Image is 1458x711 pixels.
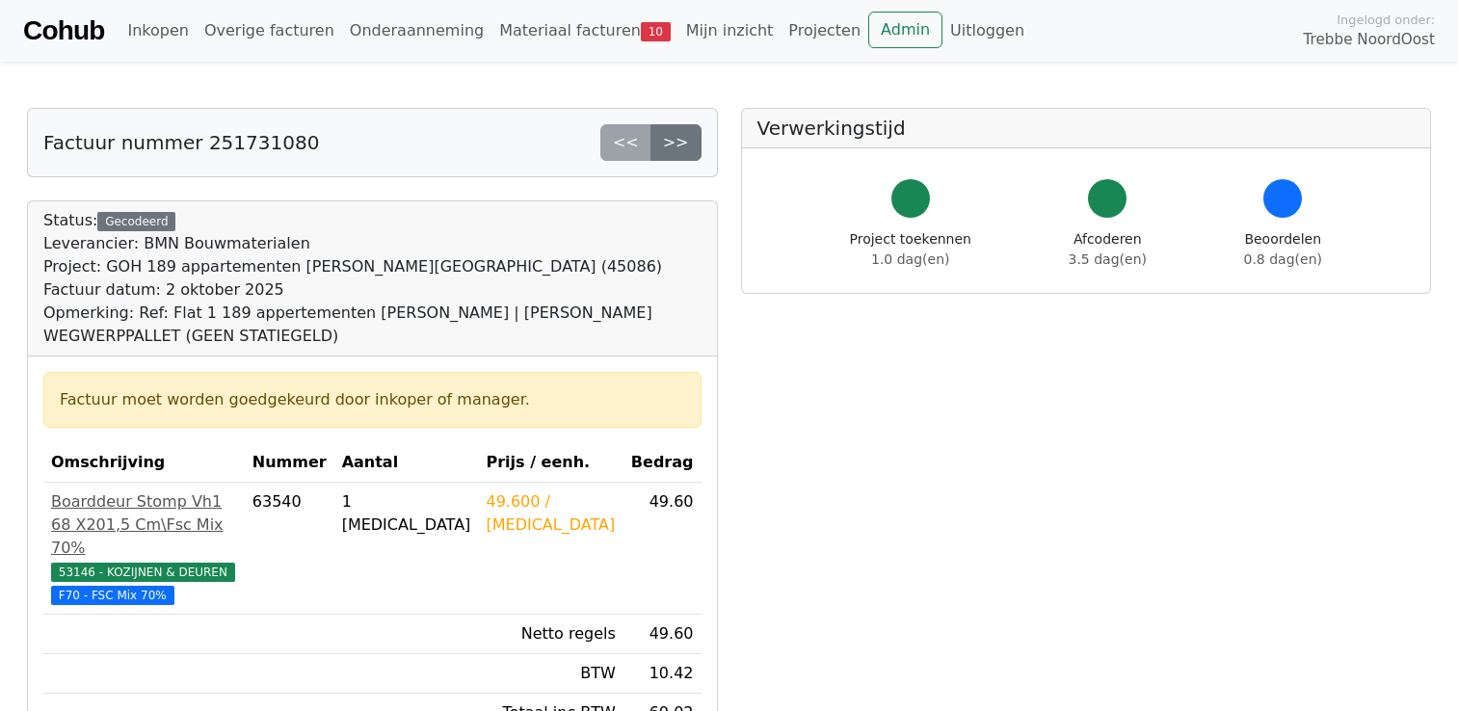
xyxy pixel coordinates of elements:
[478,654,623,694] td: BTW
[23,8,104,54] a: Cohub
[1244,251,1322,267] span: 0.8 dag(en)
[43,209,702,348] div: Status:
[342,490,471,537] div: 1 [MEDICAL_DATA]
[623,654,702,694] td: 10.42
[51,490,237,560] div: Boarddeur Stomp Vh1 68 X201,5 Cm\Fsc Mix 70%
[1069,229,1147,270] div: Afcoderen
[43,232,702,255] div: Leverancier: BMN Bouwmaterialen
[678,12,782,50] a: Mijn inzicht
[51,586,174,605] span: F70 - FSC Mix 70%
[478,615,623,654] td: Netto regels
[623,483,702,615] td: 49.60
[43,131,319,154] h5: Factuur nummer 251731080
[491,12,678,50] a: Materiaal facturen10
[43,278,702,302] div: Factuur datum: 2 oktober 2025
[334,443,479,483] th: Aantal
[97,212,175,231] div: Gecodeerd
[1304,29,1435,51] span: Trebbe NoordOost
[1069,251,1147,267] span: 3.5 dag(en)
[623,443,702,483] th: Bedrag
[486,490,615,537] div: 49.600 / [MEDICAL_DATA]
[119,12,196,50] a: Inkopen
[60,388,685,411] div: Factuur moet worden goedgekeurd door inkoper of manager.
[43,302,702,348] div: Opmerking: Ref: Flat 1 189 appertementen [PERSON_NAME] | [PERSON_NAME] WEGWERPPALLET (GEEN STATIE...
[197,12,342,50] a: Overige facturen
[245,483,334,615] td: 63540
[871,251,949,267] span: 1.0 dag(en)
[43,255,702,278] div: Project: GOH 189 appartementen [PERSON_NAME][GEOGRAPHIC_DATA] (45086)
[781,12,868,50] a: Projecten
[757,117,1416,140] h5: Verwerkingstijd
[51,490,237,606] a: Boarddeur Stomp Vh1 68 X201,5 Cm\Fsc Mix 70%53146 - KOZIJNEN & DEUREN F70 - FSC Mix 70%
[51,563,235,582] span: 53146 - KOZIJNEN & DEUREN
[641,22,671,41] span: 10
[1337,11,1435,29] span: Ingelogd onder:
[850,229,971,270] div: Project toekennen
[1244,229,1322,270] div: Beoordelen
[623,615,702,654] td: 49.60
[942,12,1032,50] a: Uitloggen
[342,12,491,50] a: Onderaanneming
[43,443,245,483] th: Omschrijving
[868,12,942,48] a: Admin
[478,443,623,483] th: Prijs / eenh.
[650,124,702,161] a: >>
[245,443,334,483] th: Nummer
